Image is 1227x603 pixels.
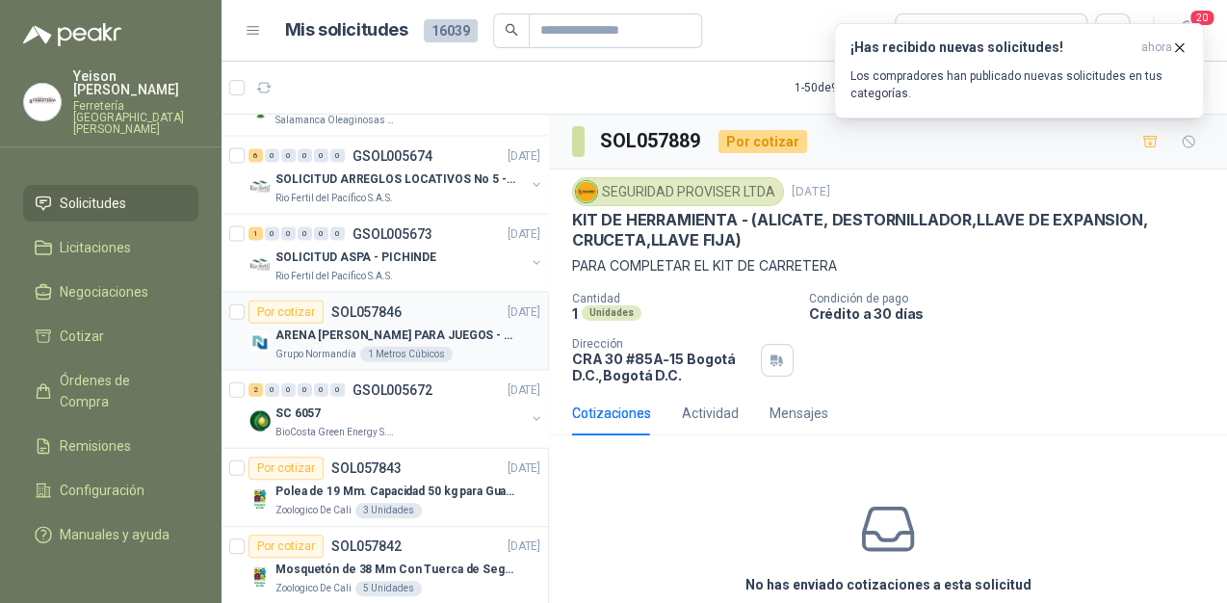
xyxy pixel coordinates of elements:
[60,480,144,501] span: Configuración
[248,144,544,206] a: 6 0 0 0 0 0 GSOL005674[DATE] Company LogoSOLICITUD ARREGLOS LOCATIVOS No 5 - PICHINDERio Fertil d...
[248,331,272,354] img: Company Logo
[281,227,296,241] div: 0
[505,23,518,37] span: search
[907,20,948,41] div: Todas
[795,72,920,103] div: 1 - 50 de 9184
[23,428,198,464] a: Remisiones
[330,149,345,163] div: 0
[60,281,148,302] span: Negociaciones
[265,227,279,241] div: 0
[222,449,548,527] a: Por cotizarSOL057843[DATE] Company LogoPolea de 19 Mm. Capacidad 50 kg para Guaya. Cable O [GEOGR...
[718,130,807,153] div: Por cotizar
[23,318,198,354] a: Cotizar
[508,303,540,322] p: [DATE]
[265,383,279,397] div: 0
[24,84,61,120] img: Company Logo
[60,370,180,412] span: Órdenes de Compra
[792,183,830,201] p: [DATE]
[275,503,352,518] p: Zoologico De Cali
[352,383,432,397] p: GSOL005672
[809,305,1219,322] p: Crédito a 30 días
[265,149,279,163] div: 0
[23,362,198,420] a: Órdenes de Compra
[572,351,753,383] p: CRA 30 #85A-15 Bogotá D.C. , Bogotá D.C.
[285,16,408,44] h1: Mis solicitudes
[331,539,402,553] p: SOL057842
[508,459,540,478] p: [DATE]
[60,524,170,545] span: Manuales y ayuda
[298,149,312,163] div: 0
[248,383,263,397] div: 2
[275,269,393,284] p: Rio Fertil del Pacífico S.A.S.
[73,100,198,135] p: Ferretería [GEOGRAPHIC_DATA][PERSON_NAME]
[298,227,312,241] div: 0
[60,193,126,214] span: Solicitudes
[809,292,1219,305] p: Condición de pago
[576,181,597,202] img: Company Logo
[770,403,828,424] div: Mensajes
[1169,13,1204,48] button: 20
[424,19,478,42] span: 16039
[682,403,739,424] div: Actividad
[508,225,540,244] p: [DATE]
[1188,9,1215,27] span: 20
[582,305,641,321] div: Unidades
[360,347,453,362] div: 1 Metros Cúbicos
[60,326,104,347] span: Cotizar
[275,113,397,128] p: Salamanca Oleaginosas SAS
[572,210,1204,251] p: KIT DE HERRAMIENTA - (ALICATE, DESTORNILLADOR,LLAVE DE EXPANSION, CRUCETA,LLAVE FIJA)
[23,274,198,310] a: Negociaciones
[281,149,296,163] div: 0
[248,149,263,163] div: 6
[248,457,324,480] div: Por cotizar
[275,561,515,579] p: Mosquetón de 38 Mm Con Tuerca de Seguridad. Carga 100 kg
[572,305,578,322] p: 1
[23,185,198,222] a: Solicitudes
[60,435,131,457] span: Remisiones
[600,126,703,156] h3: SOL057889
[275,405,321,423] p: SC 6057
[275,249,436,267] p: SOLICITUD ASPA - PICHINDE
[572,403,651,424] div: Cotizaciones
[352,149,432,163] p: GSOL005674
[314,149,328,163] div: 0
[275,581,352,596] p: Zoologico De Cali
[248,379,544,440] a: 2 0 0 0 0 0 GSOL005672[DATE] Company LogoSC 6057BioCosta Green Energy S.A.S
[850,39,1134,56] h3: ¡Has recibido nuevas solicitudes!
[1141,39,1172,56] span: ahora
[222,293,548,371] a: Por cotizarSOL057846[DATE] Company LogoARENA [PERSON_NAME] PARA JUEGOS - SON [DEMOGRAPHIC_DATA].3...
[298,383,312,397] div: 0
[508,381,540,400] p: [DATE]
[275,327,515,345] p: ARENA [PERSON_NAME] PARA JUEGOS - SON [DEMOGRAPHIC_DATA].31 METROS CUBICOS
[275,170,515,189] p: SOLICITUD ARREGLOS LOCATIVOS No 5 - PICHINDE
[745,574,1031,595] h3: No has enviado cotizaciones a esta solicitud
[275,425,397,440] p: BioCosta Green Energy S.A.S
[572,292,794,305] p: Cantidad
[508,537,540,556] p: [DATE]
[834,23,1204,118] button: ¡Has recibido nuevas solicitudes!ahora Los compradores han publicado nuevas solicitudes en tus ca...
[248,223,544,284] a: 1 0 0 0 0 0 GSOL005673[DATE] Company LogoSOLICITUD ASPA - PICHINDERio Fertil del Pacífico S.A.S.
[314,227,328,241] div: 0
[23,472,198,509] a: Configuración
[248,301,324,324] div: Por cotizar
[73,69,198,96] p: Yeison [PERSON_NAME]
[248,175,272,198] img: Company Logo
[248,409,272,433] img: Company Logo
[248,227,263,241] div: 1
[314,383,328,397] div: 0
[330,383,345,397] div: 0
[355,581,422,596] div: 5 Unidades
[508,147,540,166] p: [DATE]
[275,483,515,501] p: Polea de 19 Mm. Capacidad 50 kg para Guaya. Cable O [GEOGRAPHIC_DATA]
[275,347,356,362] p: Grupo Normandía
[352,227,432,241] p: GSOL005673
[248,535,324,558] div: Por cotizar
[281,383,296,397] div: 0
[850,67,1188,102] p: Los compradores han publicado nuevas solicitudes en tus categorías.
[572,255,1204,276] p: PARA COMPLETAR EL KIT DE CARRETERA
[23,229,198,266] a: Licitaciones
[248,253,272,276] img: Company Logo
[275,191,393,206] p: Rio Fertil del Pacífico S.A.S.
[23,23,121,46] img: Logo peakr
[23,516,198,553] a: Manuales y ayuda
